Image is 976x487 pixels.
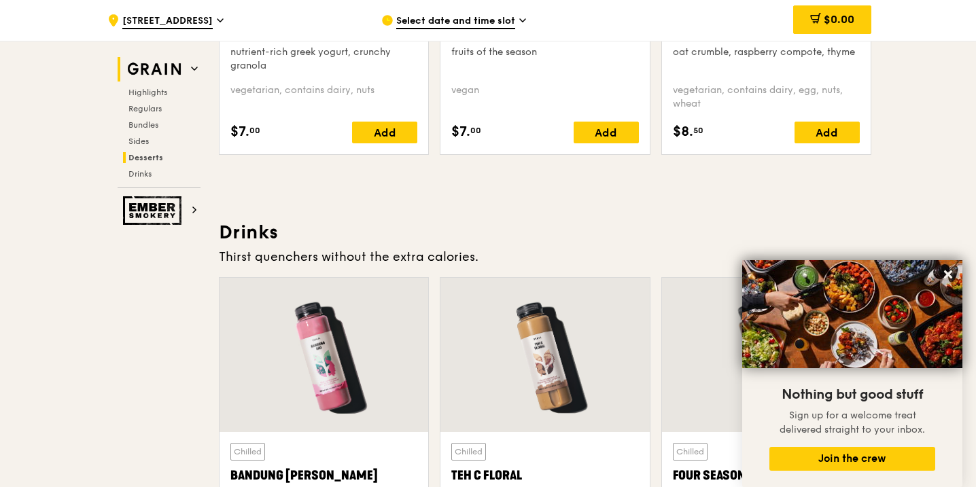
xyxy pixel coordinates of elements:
[219,220,871,245] h3: Drinks
[782,386,923,403] span: Nothing but good stuff
[673,46,860,59] div: oat crumble, raspberry compote, thyme
[230,443,265,461] div: Chilled
[396,14,515,29] span: Select date and time slot
[780,410,925,435] span: Sign up for a welcome treat delivered straight to your inbox.
[230,466,417,485] div: Bandung [PERSON_NAME]
[673,443,708,461] div: Chilled
[451,46,638,59] div: fruits of the season
[769,447,935,471] button: Join the crew
[937,264,959,285] button: Close
[128,153,163,162] span: Desserts
[742,260,962,368] img: DSC07876-Edit02-Large.jpeg
[451,122,470,142] span: $7.
[673,122,693,142] span: $8.
[123,196,186,225] img: Ember Smokery web logo
[122,14,213,29] span: [STREET_ADDRESS]
[352,122,417,143] div: Add
[824,13,854,26] span: $0.00
[673,84,860,111] div: vegetarian, contains dairy, egg, nuts, wheat
[451,443,486,461] div: Chilled
[128,88,167,97] span: Highlights
[128,104,162,113] span: Regulars
[249,125,260,136] span: 00
[230,122,249,142] span: $7.
[230,46,417,73] div: nutrient-rich greek yogurt, crunchy granola
[693,125,703,136] span: 50
[123,57,186,82] img: Grain web logo
[451,466,638,485] div: Teh C Floral
[128,120,158,130] span: Bundles
[230,84,417,111] div: vegetarian, contains dairy, nuts
[128,137,149,146] span: Sides
[574,122,639,143] div: Add
[219,247,871,266] div: Thirst quenchers without the extra calories.
[673,466,860,485] div: Four Seasons Oolong
[470,125,481,136] span: 00
[795,122,860,143] div: Add
[128,169,152,179] span: Drinks
[451,84,638,111] div: vegan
